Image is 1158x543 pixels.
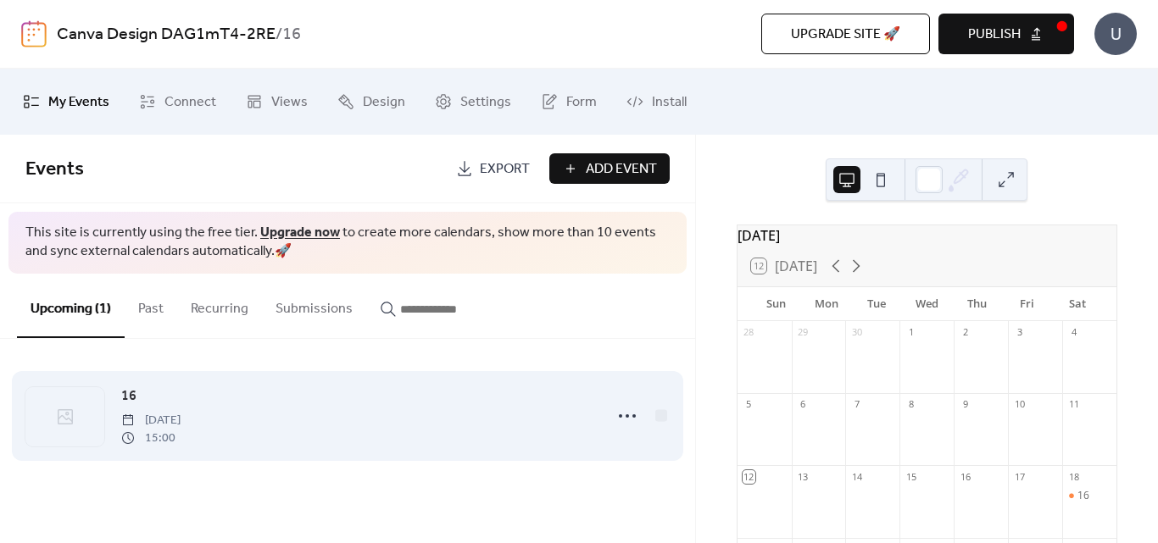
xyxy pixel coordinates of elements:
button: Publish [938,14,1074,54]
div: Sun [751,287,801,321]
div: 3 [1013,326,1026,339]
span: This site is currently using the free tier. to create more calendars, show more than 10 events an... [25,224,670,262]
a: Connect [126,75,229,128]
div: 14 [850,470,863,483]
span: Design [363,89,405,116]
span: Install [652,89,687,116]
div: U [1094,13,1137,55]
div: 16 [1062,489,1116,503]
div: 4 [1067,326,1080,339]
div: 1 [905,326,917,339]
div: 2 [959,326,971,339]
span: [DATE] [121,412,181,429]
div: Thu [952,287,1002,321]
div: 28 [743,326,755,339]
div: 16 [959,470,971,483]
span: Events [25,151,84,188]
span: Add Event [586,159,657,180]
div: Wed [902,287,952,321]
span: My Events [48,89,109,116]
button: Recurring [177,274,262,336]
div: [DATE] [738,225,1116,246]
button: Upcoming (1) [17,274,125,338]
span: Views [271,89,308,116]
div: 5 [743,398,755,411]
a: Install [614,75,699,128]
button: Add Event [549,153,670,184]
span: 16 [121,386,136,407]
span: Connect [164,89,216,116]
a: Canva Design DAG1mT4-2RE [57,19,276,51]
div: 18 [1067,470,1080,483]
a: Design [325,75,418,128]
div: 10 [1013,398,1026,411]
a: Export [443,153,543,184]
span: Upgrade site 🚀 [791,25,900,45]
div: Tue [851,287,901,321]
button: Submissions [262,274,366,336]
div: Sat [1053,287,1103,321]
div: 17 [1013,470,1026,483]
span: Settings [460,89,511,116]
span: Publish [968,25,1021,45]
div: 15 [905,470,917,483]
div: 16 [1077,489,1089,503]
div: 9 [959,398,971,411]
div: 30 [850,326,863,339]
div: 6 [797,398,810,411]
a: Form [528,75,610,128]
span: 15:00 [121,429,181,447]
div: 12 [743,470,755,483]
b: / [276,19,282,51]
a: Upgrade now [260,219,340,246]
div: Mon [801,287,851,321]
div: 13 [797,470,810,483]
div: 8 [905,398,917,411]
a: My Events [10,75,122,128]
img: logo [21,20,47,47]
button: Upgrade site 🚀 [761,14,930,54]
div: 29 [797,326,810,339]
button: Past [125,274,177,336]
a: Views [233,75,320,128]
b: 16 [282,19,301,51]
div: 11 [1067,398,1080,411]
div: 7 [850,398,863,411]
span: Export [480,159,530,180]
span: Form [566,89,597,116]
a: 16 [121,385,136,407]
div: Fri [1002,287,1052,321]
a: Settings [422,75,524,128]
